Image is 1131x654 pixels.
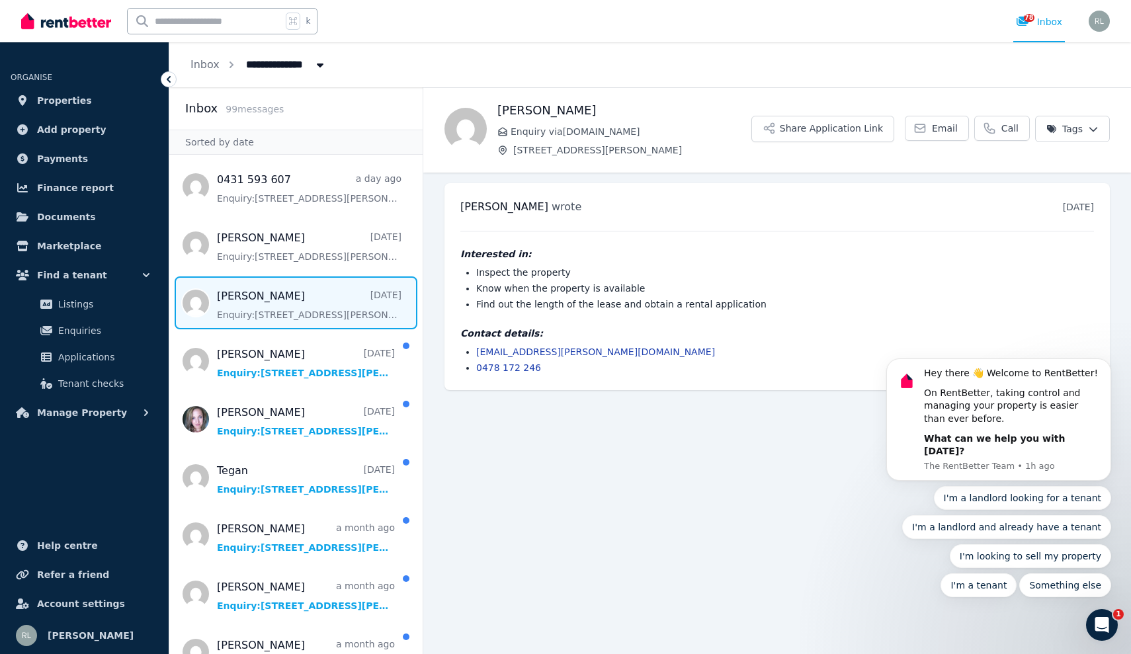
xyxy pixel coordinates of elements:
[497,101,751,120] h1: [PERSON_NAME]
[476,362,541,373] a: 0478 172 246
[11,73,52,82] span: ORGANISE
[169,130,423,155] div: Sorted by date
[58,349,147,365] span: Applications
[460,327,1094,340] h4: Contact details:
[11,145,158,172] a: Payments
[217,172,401,205] a: 0431 593 607a day agoEnquiry:[STREET_ADDRESS][PERSON_NAME].
[37,405,127,421] span: Manage Property
[58,376,147,391] span: Tenant checks
[16,370,153,397] a: Tenant checks
[16,291,153,317] a: Listings
[48,628,134,643] span: [PERSON_NAME]
[511,125,751,138] span: Enquiry via [DOMAIN_NAME]
[11,87,158,114] a: Properties
[16,625,37,646] img: Rob Leonard
[58,296,147,312] span: Listings
[37,209,96,225] span: Documents
[1089,11,1110,32] img: Rob Leonard
[37,538,98,553] span: Help centre
[1024,14,1034,22] span: 78
[1086,609,1118,641] iframe: Intercom live chat
[476,347,715,357] a: [EMAIL_ADDRESS][PERSON_NAME][DOMAIN_NAME]
[217,521,395,554] a: [PERSON_NAME]a month agoEnquiry:[STREET_ADDRESS][PERSON_NAME].
[217,347,395,380] a: [PERSON_NAME][DATE]Enquiry:[STREET_ADDRESS][PERSON_NAME].
[306,16,310,26] span: k
[185,99,218,118] h2: Inbox
[169,42,348,87] nav: Breadcrumb
[217,405,395,438] a: [PERSON_NAME][DATE]Enquiry:[STREET_ADDRESS][PERSON_NAME].
[37,122,106,138] span: Add property
[11,175,158,201] a: Finance report
[11,561,158,588] a: Refer a friend
[11,116,158,143] a: Add property
[217,288,401,321] a: [PERSON_NAME][DATE]Enquiry:[STREET_ADDRESS][PERSON_NAME].
[1046,122,1083,136] span: Tags
[37,596,125,612] span: Account settings
[932,122,958,135] span: Email
[217,463,395,496] a: Tegan[DATE]Enquiry:[STREET_ADDRESS][PERSON_NAME].
[444,108,487,150] img: Angela Nelson
[37,93,92,108] span: Properties
[1016,15,1062,28] div: Inbox
[37,567,109,583] span: Refer a friend
[21,11,111,31] img: RentBetter
[11,233,158,259] a: Marketplace
[513,143,751,157] span: [STREET_ADDRESS][PERSON_NAME]
[866,243,1131,618] iframe: Intercom notifications message
[1113,609,1124,620] span: 1
[37,151,88,167] span: Payments
[1001,122,1019,135] span: Call
[460,247,1094,261] h4: Interested in:
[476,266,1094,279] li: Inspect the property
[37,180,114,196] span: Finance report
[460,200,548,213] span: [PERSON_NAME]
[476,282,1094,295] li: Know when the property is available
[905,116,969,141] a: Email
[11,591,158,617] a: Account settings
[16,344,153,370] a: Applications
[190,58,220,71] a: Inbox
[11,532,158,559] a: Help centre
[11,399,158,426] button: Manage Property
[11,262,158,288] button: Find a tenant
[1063,202,1094,212] time: [DATE]
[1035,116,1110,142] button: Tags
[974,116,1030,141] a: Call
[37,238,101,254] span: Marketplace
[751,116,894,142] button: Share Application Link
[58,323,147,339] span: Enquiries
[552,200,581,213] span: wrote
[217,579,395,612] a: [PERSON_NAME]a month agoEnquiry:[STREET_ADDRESS][PERSON_NAME].
[226,104,284,114] span: 99 message s
[11,204,158,230] a: Documents
[476,298,1094,311] li: Find out the length of the lease and obtain a rental application
[37,267,107,283] span: Find a tenant
[217,230,401,263] a: [PERSON_NAME][DATE]Enquiry:[STREET_ADDRESS][PERSON_NAME].
[16,317,153,344] a: Enquiries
